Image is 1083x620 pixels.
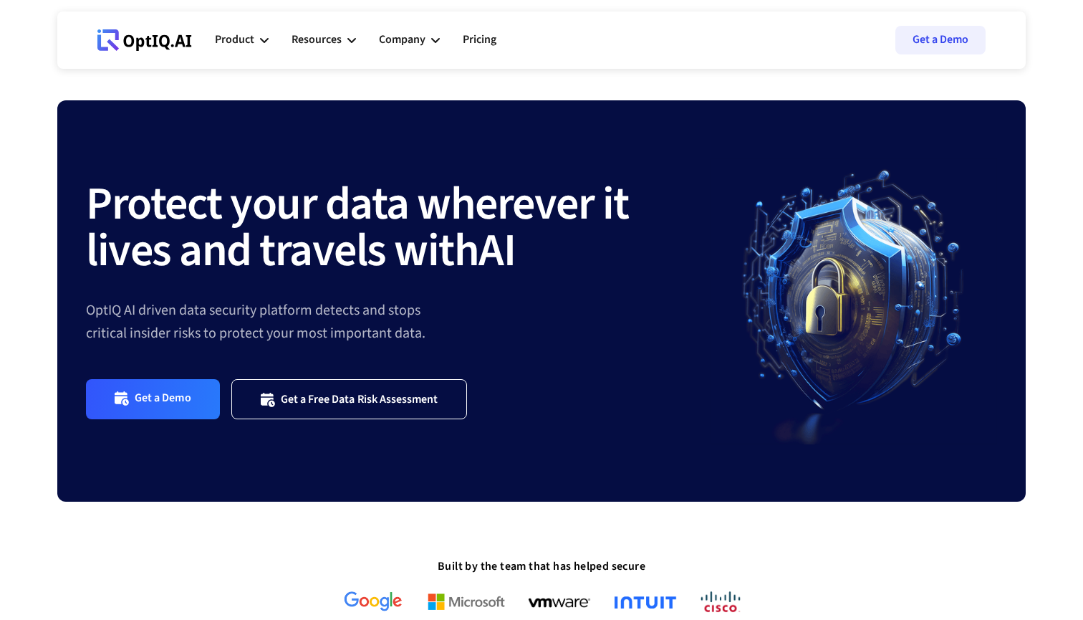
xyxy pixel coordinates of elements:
div: Get a Free Data Risk Assessment [281,392,438,406]
a: Get a Demo [895,26,986,54]
div: Company [379,30,425,49]
a: Get a Demo [86,379,220,419]
div: Resources [292,19,356,62]
strong: Built by the team that has helped secure [438,558,645,574]
strong: Protect your data wherever it lives and travels with [86,171,629,284]
div: OptIQ AI driven data security platform detects and stops critical insider risks to protect your m... [86,299,711,345]
div: Product [215,30,254,49]
div: Company [379,19,440,62]
div: Resources [292,30,342,49]
div: Product [215,19,269,62]
a: Get a Free Data Risk Assessment [231,379,468,419]
a: Webflow Homepage [97,19,192,62]
a: Pricing [463,19,496,62]
div: Webflow Homepage [97,50,98,51]
strong: AI [478,218,515,284]
div: Get a Demo [135,391,191,407]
